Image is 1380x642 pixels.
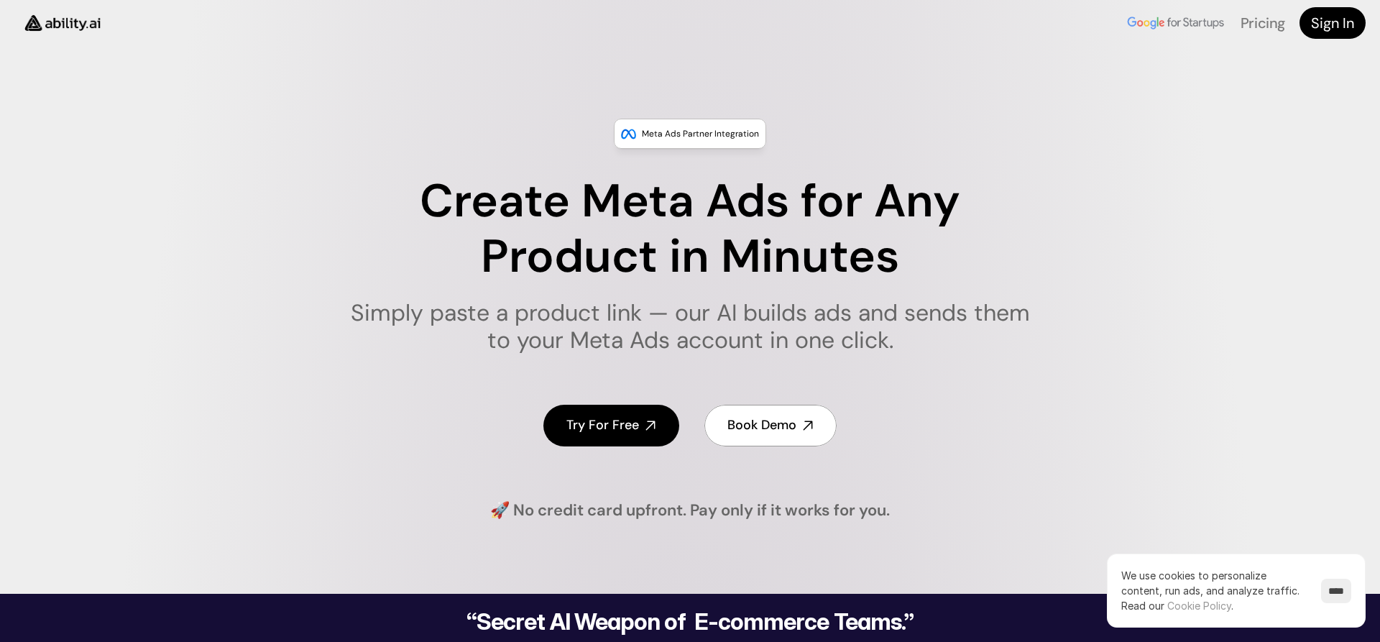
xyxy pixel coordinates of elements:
[1121,600,1233,612] span: Read our .
[1121,568,1307,613] p: We use cookies to personalize content, run ads, and analyze traffic.
[490,500,890,522] h4: 🚀 No credit card upfront. Pay only if it works for you.
[341,299,1039,354] h1: Simply paste a product link — our AI builds ads and sends them to your Meta Ads account in one cl...
[1311,13,1354,33] h4: Sign In
[430,610,950,633] h2: “Secret AI Weapon of E-commerce Teams.”
[1299,7,1366,39] a: Sign In
[642,127,759,141] p: Meta Ads Partner Integration
[566,416,639,434] h4: Try For Free
[704,405,837,446] a: Book Demo
[543,405,679,446] a: Try For Free
[727,416,796,434] h4: Book Demo
[1167,600,1231,612] a: Cookie Policy
[341,174,1039,285] h1: Create Meta Ads for Any Product in Minutes
[1241,14,1285,32] a: Pricing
